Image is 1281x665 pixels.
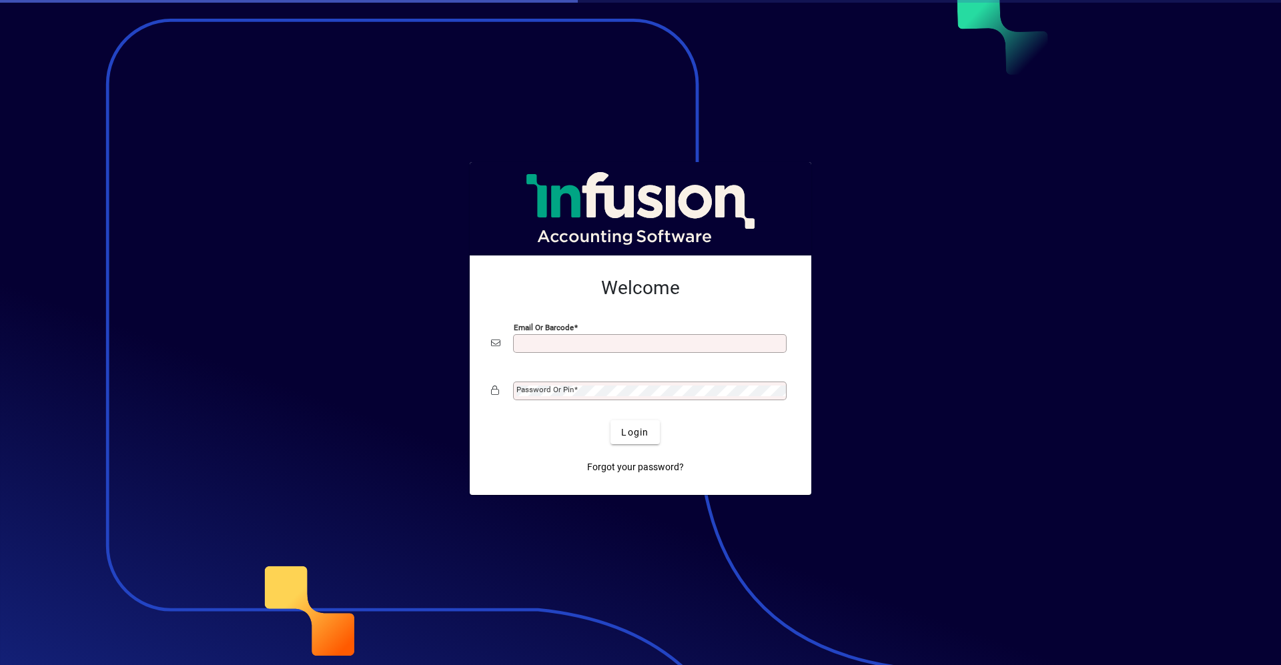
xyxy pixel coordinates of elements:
[491,277,790,299] h2: Welcome
[514,323,574,332] mat-label: Email or Barcode
[516,385,574,394] mat-label: Password or Pin
[610,420,659,444] button: Login
[582,455,689,479] a: Forgot your password?
[587,460,684,474] span: Forgot your password?
[621,426,649,440] span: Login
